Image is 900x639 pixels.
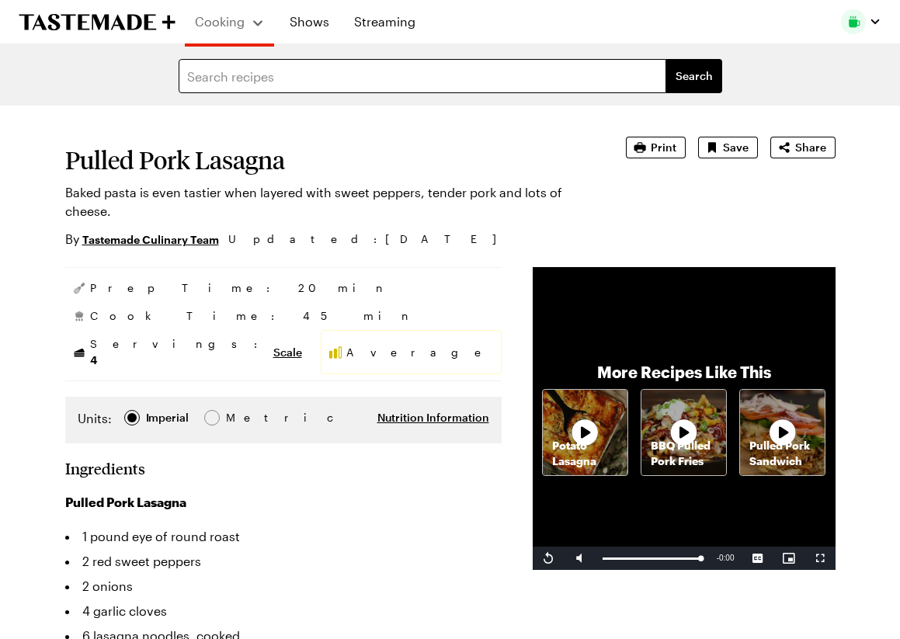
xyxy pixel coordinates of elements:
span: Save [723,140,749,155]
button: filters [666,59,722,93]
span: Imperial [146,409,190,426]
button: Scale [273,345,302,360]
button: Save recipe [698,137,758,158]
span: Cook Time: 45 min [90,308,414,324]
button: Picture-in-Picture [773,547,804,570]
div: Imperial [146,409,189,426]
a: BBQ Pulled Pork FriesRecipe image thumbnail [641,389,727,475]
a: Pulled Pork SandwichRecipe image thumbnail [739,389,825,475]
h1: Pulled Pork Lasagna [65,146,582,174]
span: Updated : [DATE] [228,231,512,248]
span: Servings: [90,336,266,368]
a: Potato LasagnaRecipe image thumbnail [542,389,628,475]
li: 1 pound eye of round roast [65,524,502,549]
button: Nutrition Information [377,410,489,425]
p: By [65,230,219,248]
button: Mute [564,547,595,570]
span: Cooking [195,14,245,29]
p: Baked pasta is even tastier when layered with sweet peppers, tender pork and lots of cheese. [65,183,582,221]
a: Tastemade Culinary Team [82,231,219,248]
div: Progress Bar [603,557,701,560]
li: 4 garlic cloves [65,599,502,623]
li: 2 red sweet peppers [65,549,502,574]
a: To Tastemade Home Page [19,13,175,31]
button: Fullscreen [804,547,836,570]
input: Search recipes [179,59,666,93]
button: Replay [533,547,564,570]
img: Profile picture [841,9,866,34]
span: Search [676,68,713,84]
span: Prep Time: 20 min [90,280,388,296]
div: Metric [226,409,259,426]
h3: Pulled Pork Lasagna [65,493,502,512]
label: Units: [78,409,112,428]
h2: Ingredients [65,459,145,478]
span: Metric [226,409,260,426]
span: Print [651,140,676,155]
button: Captions [742,547,773,570]
p: BBQ Pulled Pork Fries [641,438,726,469]
button: Print [626,137,686,158]
span: 4 [90,352,97,366]
p: More Recipes Like This [597,361,771,383]
span: Share [795,140,826,155]
div: Imperial Metric [78,409,259,431]
span: 0:00 [719,554,734,562]
button: Profile picture [841,9,881,34]
button: Share [770,137,836,158]
span: Average [346,345,495,360]
button: Cooking [194,6,265,37]
span: - [717,554,719,562]
li: 2 onions [65,574,502,599]
p: Pulled Pork Sandwich [740,438,825,469]
p: Potato Lasagna [543,438,627,469]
